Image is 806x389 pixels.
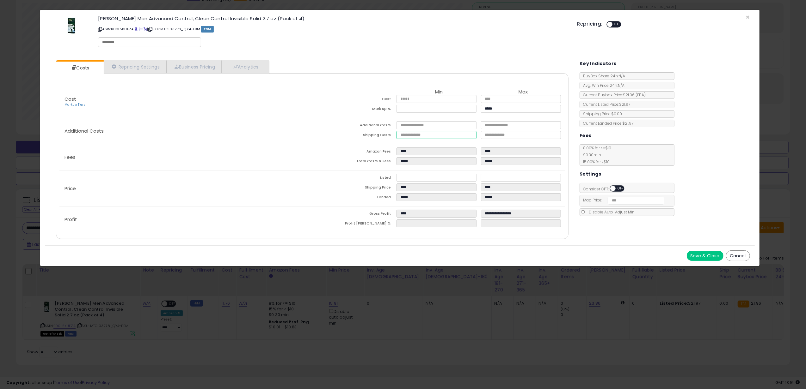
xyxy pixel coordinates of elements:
[144,27,147,32] a: Your listing only
[580,186,633,192] span: Consider CPT:
[312,174,397,183] td: Listed
[139,27,143,32] a: All offer listings
[746,13,750,22] span: ×
[580,92,646,98] span: Current Buybox Price:
[312,131,397,141] td: Shipping Costs
[397,89,481,95] th: Min
[312,193,397,203] td: Landed
[312,157,397,167] td: Total Costs & Fees
[580,73,625,79] span: BuyBox Share 24h: N/A
[580,197,664,203] span: Map Price:
[59,217,312,222] p: Profit
[726,250,750,261] button: Cancel
[580,60,617,68] h5: Key Indicators
[612,22,623,27] span: OFF
[580,111,622,117] span: Shipping Price: $0.00
[59,97,312,107] p: Cost
[580,145,611,165] span: 8.00 % for <= $10
[312,147,397,157] td: Amazon Fees
[98,24,568,34] p: ASIN: B00L5KUEZA | SKU: MTC103278_QY4-FBM
[56,62,103,74] a: Costs
[312,95,397,105] td: Cost
[312,183,397,193] td: Shipping Price
[481,89,565,95] th: Max
[636,92,646,98] span: ( FBA )
[59,129,312,134] p: Additional Costs
[312,219,397,229] td: Profit [PERSON_NAME] %
[580,152,601,158] span: $0.30 min
[98,16,568,21] h3: [PERSON_NAME] Men Advanced Control, Clean Control Invisible Solid 2.7 oz (Pack of 4)
[104,60,166,73] a: Repricing Settings
[65,102,85,107] a: Markup Tiers
[586,209,635,215] span: Disable Auto-Adjust Min
[580,170,601,178] h5: Settings
[312,105,397,115] td: Mark up %
[623,92,646,98] span: $21.96
[580,121,633,126] span: Current Landed Price: $21.97
[166,60,222,73] a: Business Pricing
[201,26,214,33] span: FBM
[580,102,630,107] span: Current Listed Price: $21.97
[580,159,610,165] span: 15.00 % for > $10
[222,60,268,73] a: Analytics
[59,155,312,160] p: Fees
[616,186,626,191] span: OFF
[580,83,624,88] span: Avg. Win Price 24h: N/A
[687,251,723,261] button: Save & Close
[312,121,397,131] td: Additional Costs
[62,16,81,35] img: 41lKCCMRNVL._SL60_.jpg
[312,210,397,219] td: Gross Profit
[134,27,138,32] a: BuyBox page
[59,186,312,191] p: Price
[577,21,603,27] h5: Repricing:
[580,132,592,140] h5: Fees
